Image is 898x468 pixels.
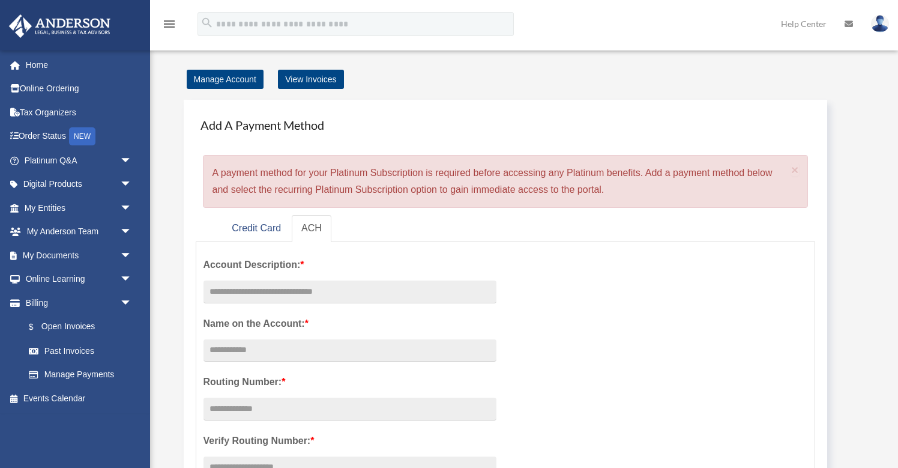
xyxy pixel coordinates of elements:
a: Tax Organizers [8,100,150,124]
a: Order StatusNEW [8,124,150,149]
a: My Anderson Teamarrow_drop_down [8,220,150,244]
span: arrow_drop_down [120,220,144,245]
label: Account Description: [203,257,496,273]
button: Close [791,163,799,176]
a: Manage Payments [17,363,144,387]
label: Name on the Account: [203,315,496,332]
a: Credit Card [222,215,291,242]
a: Home [8,53,150,77]
img: Anderson Advisors Platinum Portal [5,14,114,38]
label: Verify Routing Number: [203,433,496,449]
span: $ [35,320,41,335]
a: Manage Account [187,70,264,89]
span: arrow_drop_down [120,148,144,173]
a: My Documentsarrow_drop_down [8,243,150,267]
span: arrow_drop_down [120,196,144,220]
span: × [791,163,799,177]
span: arrow_drop_down [120,291,144,315]
img: User Pic [871,15,889,32]
h4: Add A Payment Method [196,112,816,138]
a: menu [162,21,176,31]
a: Billingarrow_drop_down [8,291,150,315]
span: arrow_drop_down [120,172,144,197]
i: menu [162,17,176,31]
i: search [200,16,214,29]
div: A payment method for your Platinum Subscription is required before accessing any Platinum benefit... [203,155,809,208]
a: View Invoices [278,70,343,89]
a: Past Invoices [17,339,150,363]
a: My Entitiesarrow_drop_down [8,196,150,220]
label: Routing Number: [203,374,496,391]
a: ACH [292,215,331,242]
a: Online Learningarrow_drop_down [8,267,150,291]
div: NEW [69,127,95,145]
span: arrow_drop_down [120,267,144,292]
a: Platinum Q&Aarrow_drop_down [8,148,150,172]
span: arrow_drop_down [120,243,144,268]
a: Events Calendar [8,386,150,410]
a: Digital Productsarrow_drop_down [8,172,150,196]
a: $Open Invoices [17,315,150,339]
a: Online Ordering [8,77,150,101]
